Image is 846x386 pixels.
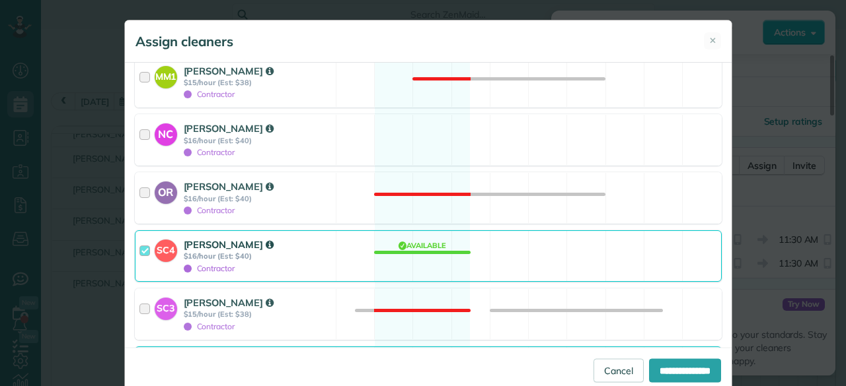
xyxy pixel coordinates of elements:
[184,122,274,135] strong: [PERSON_NAME]
[184,205,235,215] span: Contractor
[184,78,332,87] strong: $15/hour (Est: $38)
[184,238,274,251] strong: [PERSON_NAME]
[184,194,332,203] strong: $16/hour (Est: $40)
[184,147,235,157] span: Contractor
[184,89,235,99] span: Contractor
[155,298,177,315] strong: SC3
[155,123,177,142] strong: NC
[184,251,332,261] strong: $16/hour (Est: $40)
[709,34,716,47] span: ✕
[184,263,235,273] span: Contractor
[155,240,177,257] strong: SC4
[594,358,644,382] a: Cancel
[184,136,332,145] strong: $16/hour (Est: $40)
[184,321,235,331] span: Contractor
[155,181,177,200] strong: OR
[184,309,332,319] strong: $15/hour (Est: $38)
[155,66,177,84] strong: MM1
[135,32,233,51] h5: Assign cleaners
[184,65,274,77] strong: [PERSON_NAME]
[184,296,274,309] strong: [PERSON_NAME]
[184,180,274,193] strong: [PERSON_NAME]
